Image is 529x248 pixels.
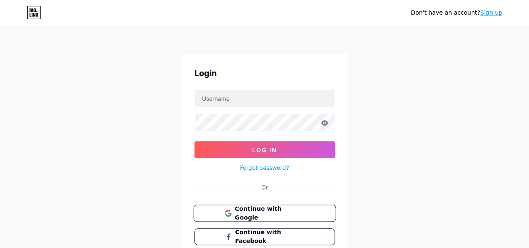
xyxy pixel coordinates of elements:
button: Continue with Facebook [194,228,335,245]
input: Username [195,90,335,107]
a: Continue with Google [194,205,335,222]
button: Continue with Google [193,205,336,222]
div: Login [194,67,335,79]
span: Continue with Google [235,205,304,222]
span: Log In [252,146,277,153]
button: Log In [194,141,335,158]
span: Continue with Facebook [235,228,304,245]
div: Or [261,183,268,192]
a: Forgot password? [240,163,289,172]
div: Don't have an account? [411,8,502,17]
a: Sign up [480,9,502,16]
